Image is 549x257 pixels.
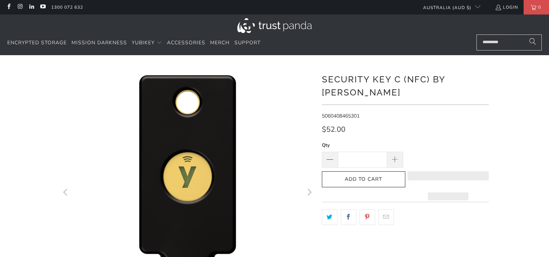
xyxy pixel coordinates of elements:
span: Mission Darkness [71,39,127,46]
span: Encrypted Storage [7,39,67,46]
a: Login [495,3,518,11]
img: Trust Panda Australia [237,18,312,33]
input: Search... [476,34,542,50]
span: $52.00 [322,125,345,134]
span: Support [234,39,261,46]
a: Share this on Facebook [341,209,356,225]
a: Share this on Twitter [322,209,337,225]
a: Trust Panda Australia on LinkedIn [28,4,34,10]
a: Trust Panda Australia on Facebook [5,4,12,10]
span: Merch [210,39,230,46]
label: Qty [322,141,403,149]
span: Add to Cart [329,176,398,183]
a: 1300 072 632 [51,3,83,11]
a: Merch [210,34,230,52]
button: Search [524,34,542,50]
a: Support [234,34,261,52]
a: Accessories [167,34,205,52]
nav: Translation missing: en.navigation.header.main_nav [7,34,261,52]
a: Encrypted Storage [7,34,67,52]
span: Accessories [167,39,205,46]
h1: Security Key C (NFC) by [PERSON_NAME] [322,72,489,99]
span: 5060408465301 [322,113,360,119]
button: Add to Cart [322,171,405,188]
a: Trust Panda Australia on YouTube [40,4,46,10]
a: Trust Panda Australia on Instagram [17,4,23,10]
a: Email this to a friend [378,209,394,225]
summary: YubiKey [132,34,162,52]
a: Mission Darkness [71,34,127,52]
a: Share this on Pinterest [360,209,375,225]
span: YubiKey [132,39,155,46]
